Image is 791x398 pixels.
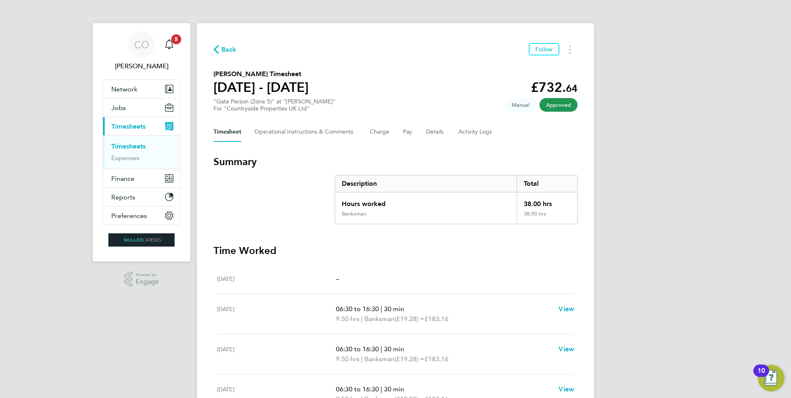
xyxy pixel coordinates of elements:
[217,304,336,324] div: [DATE]
[535,46,553,53] span: Follow
[103,31,180,71] a: CO[PERSON_NAME]
[111,193,135,201] span: Reports
[111,122,146,130] span: Timesheets
[111,142,146,150] a: Timesheets
[361,355,363,363] span: |
[336,275,339,283] span: –
[529,43,559,55] button: Follow
[254,122,357,142] button: Operational Instructions & Comments
[384,385,404,393] span: 30 min
[370,122,390,142] button: Charge
[758,365,784,391] button: Open Resource Center, 10 new notifications
[558,385,574,393] span: View
[361,315,363,323] span: |
[426,122,445,142] button: Details
[103,169,180,187] button: Finance
[213,122,241,142] button: Timesheet
[111,104,126,112] span: Jobs
[217,344,336,364] div: [DATE]
[213,69,309,79] h2: [PERSON_NAME] Timesheet
[336,355,360,363] span: 9.50 hrs
[517,175,577,192] div: Total
[381,345,382,353] span: |
[336,385,379,393] span: 06:30 to 16:30
[213,244,578,257] h3: Time Worked
[171,34,181,44] span: 5
[103,233,180,247] a: Go to home page
[558,384,574,394] a: View
[213,79,309,96] h1: [DATE] - [DATE]
[335,175,517,192] div: Description
[381,385,382,393] span: |
[558,305,574,313] span: View
[213,105,336,112] div: For "Countryside Properties UK Ltd"
[111,85,137,93] span: Network
[505,98,536,112] span: This timesheet was manually created.
[336,305,379,313] span: 06:30 to 16:30
[384,305,404,313] span: 30 min
[103,188,180,206] button: Reports
[558,304,574,314] a: View
[336,345,379,353] span: 06:30 to 16:30
[103,61,180,71] span: Craig O'Donovan
[364,314,395,324] span: Banksman
[124,271,159,287] a: Powered byEngage
[458,122,493,142] button: Activity Logs
[558,344,574,354] a: View
[364,354,395,364] span: Banksman
[103,135,180,169] div: Timesheets
[539,98,578,112] span: This timesheet has been approved.
[335,192,517,211] div: Hours worked
[213,155,578,168] h3: Summary
[111,212,147,220] span: Preferences
[563,43,578,56] button: Timesheets Menu
[335,175,578,224] div: Summary
[336,315,360,323] span: 9.50 hrs
[103,98,180,117] button: Jobs
[403,122,413,142] button: Pay
[424,355,448,363] span: £183.16
[566,82,578,94] span: 64
[213,44,237,55] button: Back
[103,80,180,98] button: Network
[517,211,577,224] div: 38.00 hrs
[384,345,404,353] span: 30 min
[136,271,159,278] span: Powered by
[342,211,367,217] div: Banksman
[757,371,765,381] div: 10
[161,31,177,58] a: 5
[111,154,139,162] a: Expenses
[136,278,159,285] span: Engage
[395,355,424,363] span: (£19.28) =
[134,39,149,50] span: CO
[93,23,190,261] nav: Main navigation
[395,315,424,323] span: (£19.28) =
[213,98,336,112] div: "Gate Person (Zone 5)" at "[PERSON_NAME]"
[558,345,574,353] span: View
[108,233,175,247] img: skilledcareers-logo-retina.png
[424,315,448,323] span: £183.16
[103,117,180,135] button: Timesheets
[103,206,180,225] button: Preferences
[381,305,382,313] span: |
[531,79,578,95] app-decimal: £732.
[517,192,577,211] div: 38.00 hrs
[111,175,134,182] span: Finance
[221,45,237,55] span: Back
[217,274,336,284] div: [DATE]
